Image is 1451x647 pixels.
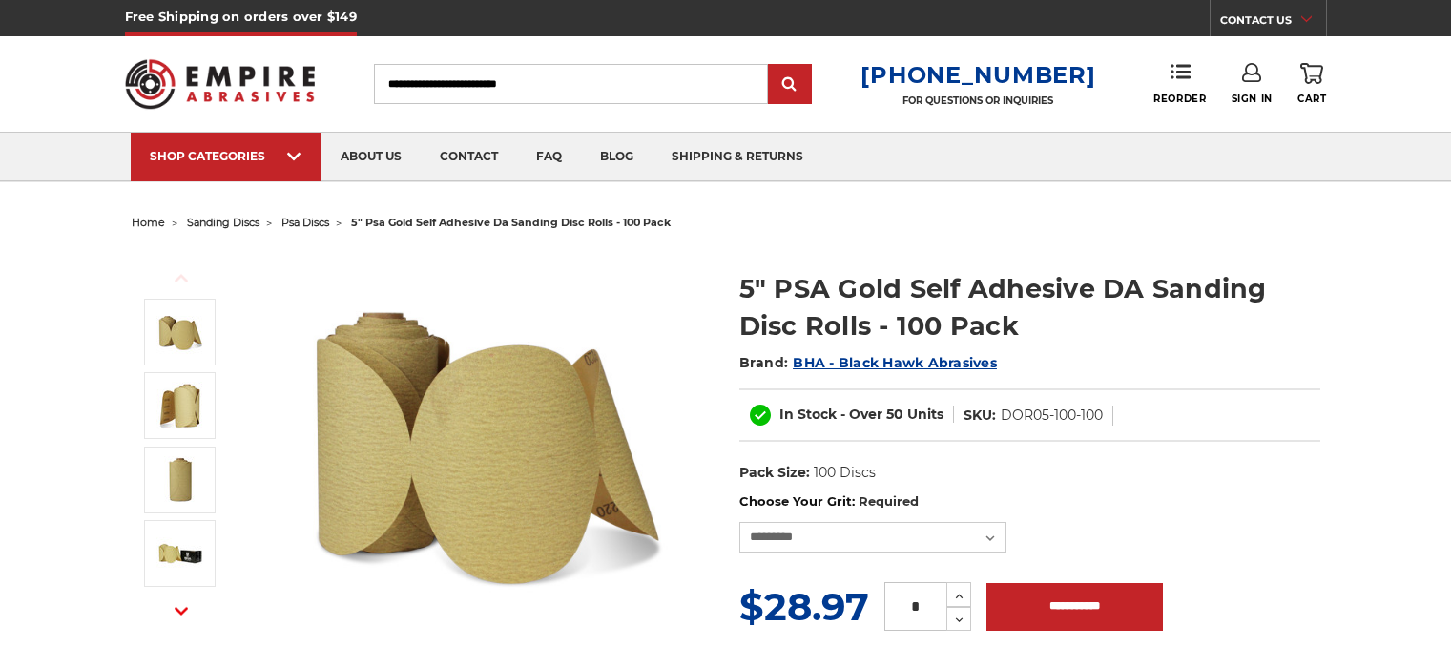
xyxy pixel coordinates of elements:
[1153,63,1206,104] a: Reorder
[150,149,302,163] div: SHOP CATEGORIES
[1153,93,1206,105] span: Reorder
[125,47,316,121] img: Empire Abrasives
[907,406,943,423] span: Units
[964,406,996,426] dt: SKU:
[886,406,903,423] span: 50
[779,406,837,423] span: In Stock
[156,382,204,429] img: 5" PSA Gold Sanding Discs on a Roll
[739,583,869,630] span: $28.97
[1220,10,1326,36] a: CONTACT US
[156,530,204,577] img: Black hawk abrasives gold psa discs on a roll
[739,492,1320,511] label: Choose Your Grit:
[653,133,822,181] a: shipping & returns
[158,258,204,299] button: Previous
[860,61,1095,89] a: [PHONE_NUMBER]
[771,66,809,104] input: Submit
[351,216,671,229] span: 5" psa gold self adhesive da sanding disc rolls - 100 pack
[132,216,165,229] a: home
[1001,406,1103,426] dd: DOR05-100-100
[814,463,876,483] dd: 100 Discs
[187,216,259,229] a: sanding discs
[281,216,329,229] a: psa discs
[860,94,1095,107] p: FOR QUESTIONS OR INQUIRIES
[581,133,653,181] a: blog
[517,133,581,181] a: faq
[840,406,882,423] span: - Over
[793,354,997,371] a: BHA - Black Hawk Abrasives
[739,463,810,483] dt: Pack Size:
[158,590,204,631] button: Next
[295,250,676,632] img: 5" Sticky Backed Sanding Discs on a roll
[739,270,1320,344] h1: 5" PSA Gold Self Adhesive DA Sanding Disc Rolls - 100 Pack
[1297,93,1326,105] span: Cart
[421,133,517,181] a: contact
[321,133,421,181] a: about us
[156,308,204,356] img: 5" Sticky Backed Sanding Discs on a roll
[1232,93,1273,105] span: Sign In
[739,354,789,371] span: Brand:
[1297,63,1326,105] a: Cart
[156,456,204,504] img: 5 inch gold discs on a roll
[859,493,919,509] small: Required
